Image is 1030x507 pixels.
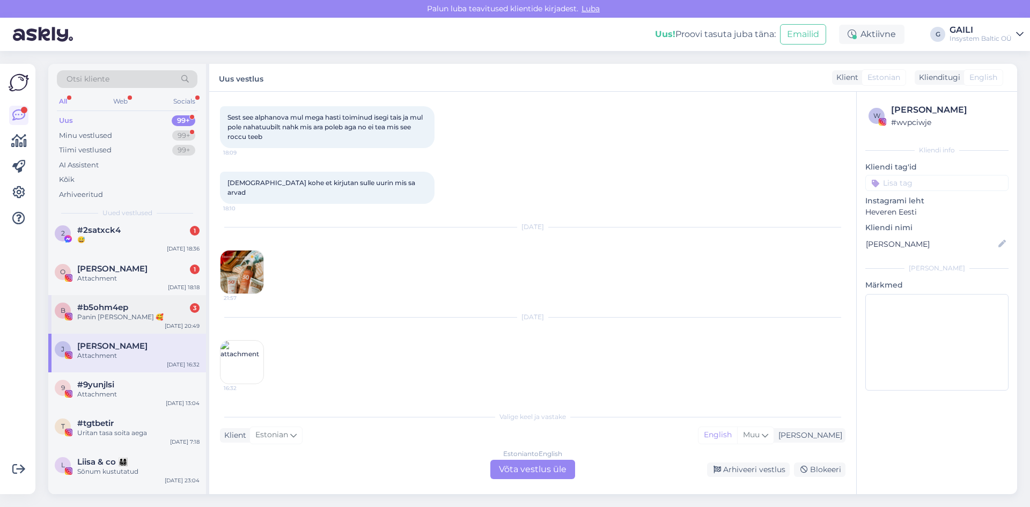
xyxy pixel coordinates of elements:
span: О [60,268,65,276]
div: Valige keel ja vastake [220,412,845,422]
div: 1 [190,264,200,274]
img: Askly Logo [9,72,29,93]
div: Kõik [59,174,75,185]
span: 9 [61,384,65,392]
span: 2 [61,229,65,237]
span: #2satxck4 [77,225,121,235]
span: #tgtbetir [77,418,114,428]
span: t [61,422,65,430]
span: 18:09 [223,149,263,157]
span: [DEMOGRAPHIC_DATA] kohe et kirjutan sulle uurin mis sa arvad [227,179,417,196]
div: Socials [171,94,197,108]
div: [PERSON_NAME] [774,430,842,441]
div: Uritan tasa soita aega [77,428,200,438]
div: Insystem Baltic OÜ [950,34,1012,43]
p: Heveren Eesti [865,207,1009,218]
img: attachment [220,341,263,384]
label: Uus vestlus [219,70,263,85]
span: Sest see alphanova mul mega hasti toiminud isegi tais ja mul pole nahatuubilt nahk mis ara poleb ... [227,113,424,141]
p: Kliendi nimi [865,222,1009,233]
div: Minu vestlused [59,130,112,141]
div: Estonian to English [503,449,562,459]
span: w [873,112,880,120]
div: Klient [832,72,858,83]
span: J [61,345,64,353]
div: Attachment [77,274,200,283]
div: 😅 [77,235,200,245]
span: Janeli Haugas [77,341,148,351]
span: English [969,72,997,83]
div: 99+ [172,145,195,156]
p: Instagrami leht [865,195,1009,207]
div: [DATE] 23:04 [165,476,200,484]
div: 99+ [172,130,195,141]
img: attachment [220,251,263,293]
div: [PERSON_NAME] [865,263,1009,273]
div: [DATE] 7:18 [170,438,200,446]
a: GAILIInsystem Baltic OÜ [950,26,1024,43]
div: Kliendi info [865,145,1009,155]
div: [DATE] [220,312,845,322]
div: Tiimi vestlused [59,145,112,156]
span: 21:57 [224,294,264,302]
div: GAILI [950,26,1012,34]
div: AI Assistent [59,160,99,171]
div: [DATE] 18:36 [167,245,200,253]
div: Uus [59,115,73,126]
span: 18:10 [223,204,263,212]
div: Võta vestlus üle [490,460,575,479]
input: Lisa tag [865,175,1009,191]
span: L [61,461,65,469]
p: Kliendi tag'id [865,161,1009,173]
span: #9yunjlsi [77,380,114,390]
div: [DATE] 18:18 [168,283,200,291]
div: Attachment [77,351,200,361]
div: Klienditugi [915,72,960,83]
div: [DATE] 13:04 [166,399,200,407]
div: [DATE] [220,222,845,232]
div: Aktiivne [839,25,904,44]
span: 16:32 [224,384,264,392]
div: English [698,427,737,443]
span: Luba [578,4,603,13]
span: Estonian [255,429,288,441]
div: [DATE] 20:49 [165,322,200,330]
div: Blokeeri [794,462,845,477]
div: Arhiveeri vestlus [707,462,790,477]
div: Panin [PERSON_NAME] 🥰 [77,312,200,322]
div: Klient [220,430,246,441]
span: Muu [743,430,760,439]
button: Emailid [780,24,826,45]
div: 3 [190,303,200,313]
div: All [57,94,69,108]
span: Олеся Егорова [77,264,148,274]
div: 99+ [172,115,195,126]
span: Liisa & co 👨‍👩‍👧‍👦 [77,457,128,467]
div: Arhiveeritud [59,189,103,200]
div: Web [111,94,130,108]
div: [DATE] 16:32 [167,361,200,369]
span: Estonian [867,72,900,83]
input: Lisa nimi [866,238,996,250]
div: [PERSON_NAME] [891,104,1005,116]
div: 1 [190,226,200,236]
span: Otsi kliente [67,74,109,85]
p: Märkmed [865,280,1009,291]
span: Uued vestlused [102,208,152,218]
span: b [61,306,65,314]
div: G [930,27,945,42]
div: Proovi tasuta juba täna: [655,28,776,41]
div: # wvpciwje [891,116,1005,128]
span: #b5ohm4ep [77,303,128,312]
div: Attachment [77,390,200,399]
b: Uus! [655,29,675,39]
div: Sõnum kustutatud [77,467,200,476]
